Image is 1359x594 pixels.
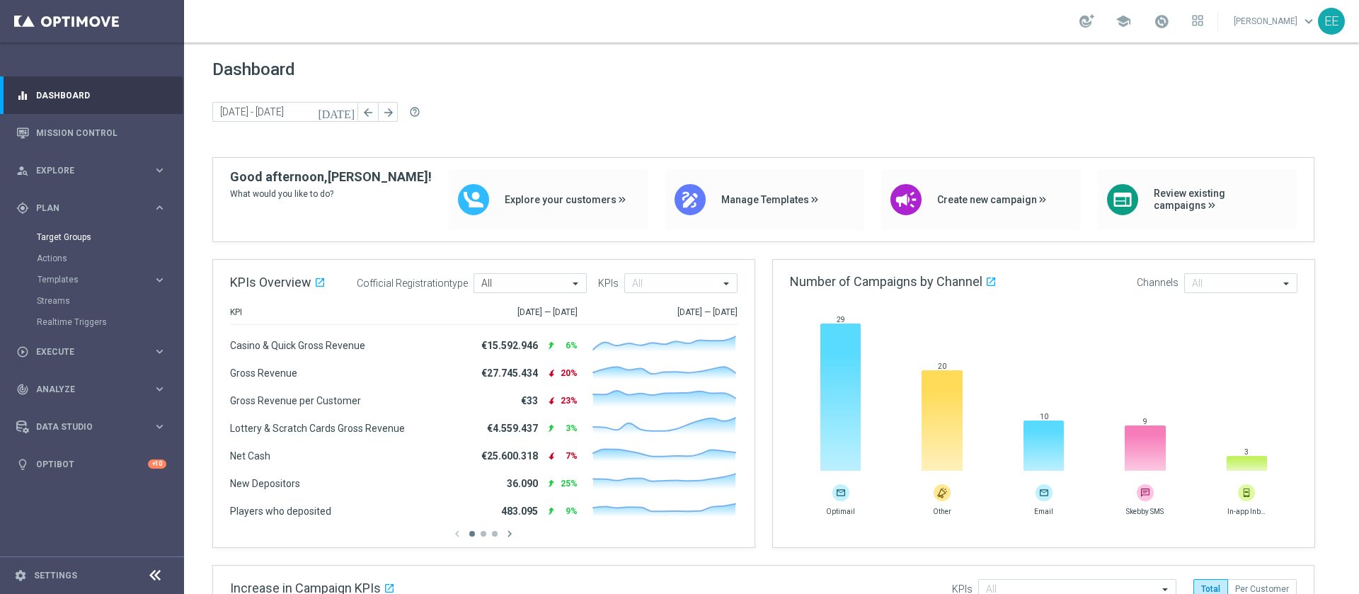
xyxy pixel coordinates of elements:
[148,459,166,469] div: +10
[153,164,166,177] i: keyboard_arrow_right
[37,290,183,312] div: Streams
[36,204,153,212] span: Plan
[153,345,166,358] i: keyboard_arrow_right
[16,164,153,177] div: Explore
[153,273,166,287] i: keyboard_arrow_right
[37,248,183,269] div: Actions
[16,459,167,470] button: lightbulb Optibot +10
[16,345,29,358] i: play_circle_outline
[37,227,183,248] div: Target Groups
[153,382,166,396] i: keyboard_arrow_right
[16,76,166,114] div: Dashboard
[16,345,153,358] div: Execute
[36,348,153,356] span: Execute
[16,346,167,358] button: play_circle_outline Execute keyboard_arrow_right
[36,423,153,431] span: Data Studio
[16,127,167,139] button: Mission Control
[16,202,29,215] i: gps_fixed
[1232,11,1318,32] a: [PERSON_NAME]keyboard_arrow_down
[36,385,153,394] span: Analyze
[16,165,167,176] button: person_search Explore keyboard_arrow_right
[16,383,29,396] i: track_changes
[34,571,77,580] a: Settings
[153,201,166,215] i: keyboard_arrow_right
[16,164,29,177] i: person_search
[36,114,166,152] a: Mission Control
[1116,13,1131,29] span: school
[153,420,166,433] i: keyboard_arrow_right
[38,275,153,284] div: Templates
[37,316,147,328] a: Realtime Triggers
[16,384,167,395] button: track_changes Analyze keyboard_arrow_right
[1301,13,1317,29] span: keyboard_arrow_down
[16,421,167,433] button: Data Studio keyboard_arrow_right
[37,274,167,285] button: Templates keyboard_arrow_right
[36,76,166,114] a: Dashboard
[16,202,167,214] button: gps_fixed Plan keyboard_arrow_right
[16,89,29,102] i: equalizer
[36,445,148,483] a: Optibot
[14,569,27,582] i: settings
[16,383,153,396] div: Analyze
[16,202,153,215] div: Plan
[16,458,29,471] i: lightbulb
[37,232,147,243] a: Target Groups
[38,275,139,284] span: Templates
[37,295,147,307] a: Streams
[36,166,153,175] span: Explore
[16,90,167,101] button: equalizer Dashboard
[16,421,153,433] div: Data Studio
[16,445,166,483] div: Optibot
[1318,8,1345,35] div: EE
[37,312,183,333] div: Realtime Triggers
[37,253,147,264] a: Actions
[16,114,166,152] div: Mission Control
[37,269,183,290] div: Templates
